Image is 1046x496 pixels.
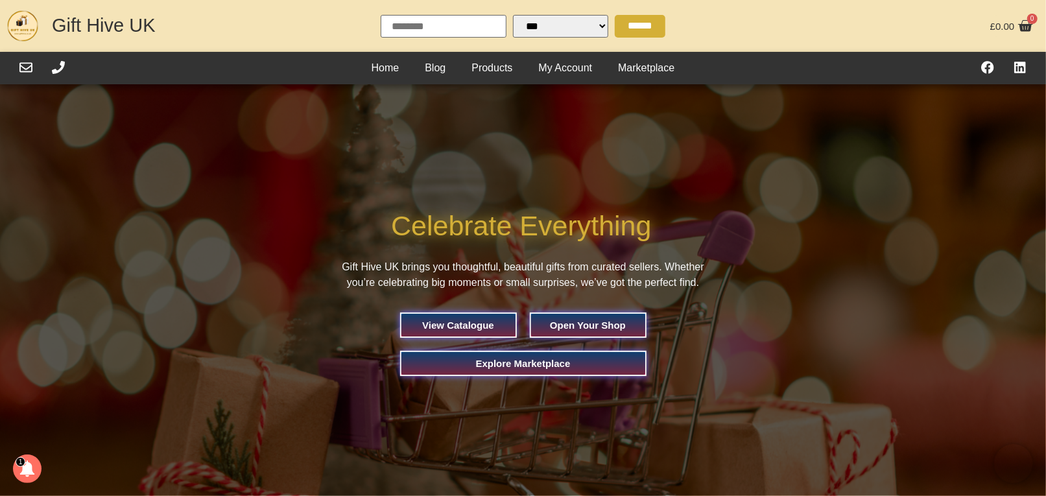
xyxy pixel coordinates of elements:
a: View Catalogue [401,314,516,337]
a: Find Us On LinkedIn [1014,61,1027,74]
a: Call Us [52,61,65,74]
a: My Account [526,58,606,78]
a: Visit our Facebook Page [981,61,994,74]
span: Celebrate Everything [391,209,652,243]
a: Products [458,58,525,78]
img: GHUK-Site-Icon-2024-2 [6,10,39,42]
a: £0.00 0 [987,15,1036,37]
iframe: Brevo live chat [994,444,1033,483]
span: View Catalogue [422,320,494,330]
a: Open Your Shop [531,314,645,337]
a: Email Us [19,61,32,74]
div: Call Us [52,61,65,76]
nav: Header Menu [359,58,688,78]
span: £ [990,21,995,32]
span: Explore Marketplace [476,359,571,368]
bdi: 0.00 [990,21,1015,32]
a: Gift Hive UK [52,15,156,36]
div: 1 [16,457,25,467]
a: Home [359,58,412,78]
span: 0 [1027,14,1038,24]
a: Marketplace [605,58,687,78]
a: Blog [412,58,458,78]
span: Open Your Shop [550,320,626,330]
a: Explore Marketplace [401,352,645,375]
p: Gift Hive UK brings you thoughtful, beautiful gifts from curated sellers. Whether you’re celebrat... [335,259,711,290]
